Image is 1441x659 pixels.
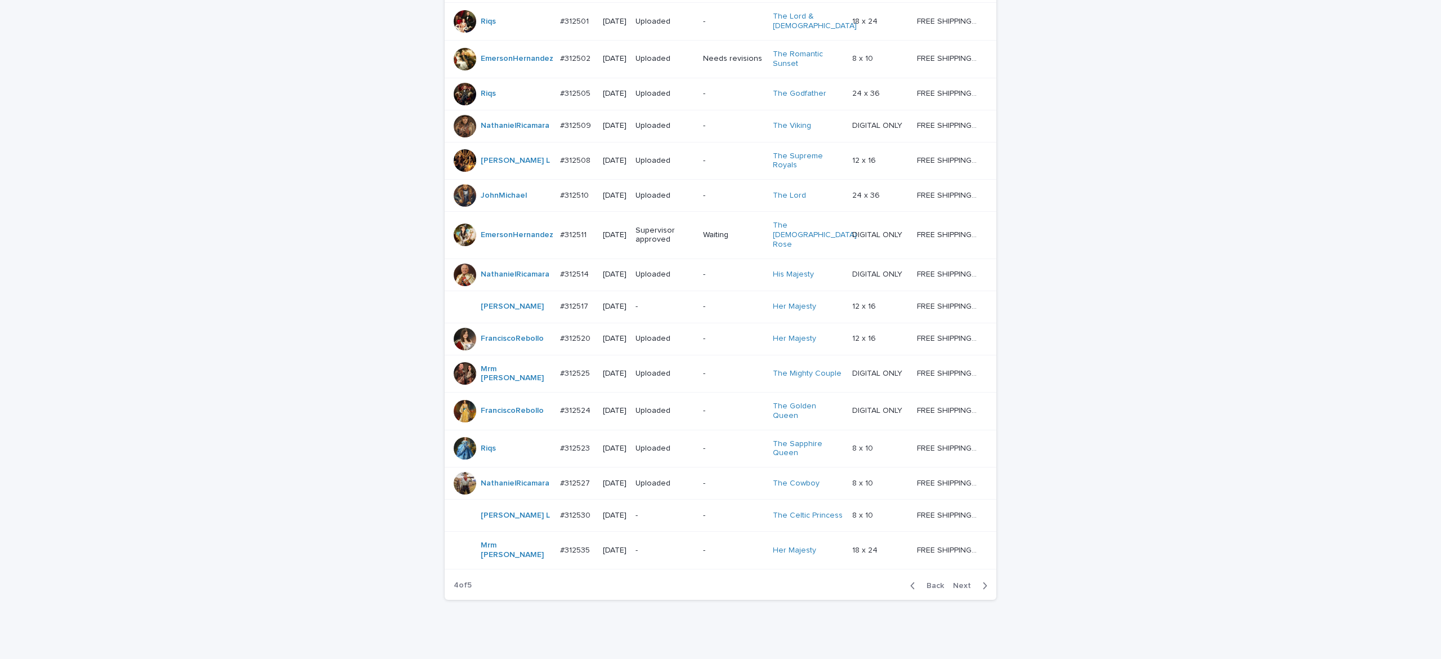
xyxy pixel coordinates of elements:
[603,230,626,240] p: [DATE]
[917,52,981,64] p: FREE SHIPPING - preview in 1-2 business days, after your approval delivery will take 5-10 b.d.
[703,17,763,26] p: -
[481,302,544,311] a: [PERSON_NAME]
[917,477,981,488] p: FREE SHIPPING - preview in 1-2 business days, after your approval delivery will take 5-10 b.d.
[603,302,626,311] p: [DATE]
[636,334,694,344] p: Uploaded
[917,154,981,166] p: FREE SHIPPING - preview in 1-2 business days, after your approval delivery will take 5-10 b.d.
[852,300,878,311] p: 12 x 16
[636,444,694,453] p: Uploaded
[703,156,763,166] p: -
[481,334,544,344] a: FranciscoRebollo
[636,54,694,64] p: Uploaded
[852,404,905,416] p: DIGITAL ONLY
[703,191,763,201] p: -
[773,439,843,458] a: The Sapphire Queen
[636,226,694,245] p: Supervisor approved
[917,332,981,344] p: FREE SHIPPING - preview in 1-2 business days, after your approval delivery will take 5-10 b.d.
[481,89,496,99] a: Riqs
[852,119,905,131] p: DIGITAL ONLY
[445,110,996,142] tr: NathanielRicamara #312509#312509 [DATE]Uploaded-The Viking DIGITAL ONLYDIGITAL ONLY FREE SHIPPING...
[901,581,948,591] button: Back
[445,291,996,323] tr: [PERSON_NAME] #312517#312517 [DATE]--Her Majesty 12 x 1612 x 16 FREE SHIPPING - preview in 1-2 bu...
[703,121,763,131] p: -
[481,364,551,384] a: Mrm [PERSON_NAME]
[481,17,496,26] a: Riqs
[917,544,981,555] p: FREE SHIPPING - preview in 1-2 business days, after your approval delivery will take 5-10 b.d.
[560,300,590,311] p: #312517
[703,479,763,488] p: -
[917,404,981,416] p: FREE SHIPPING - preview in 1-2 business days, after your approval delivery will take 5-10 b.d.
[560,228,589,240] p: #312511
[917,442,981,453] p: FREE SHIPPING - preview in 1-2 business days, after your approval delivery will take 5-10 b.d.
[636,546,694,555] p: -
[603,369,626,379] p: [DATE]
[636,270,694,279] p: Uploaded
[773,511,843,520] a: The Celtic Princess
[852,15,880,26] p: 18 x 24
[445,180,996,212] tr: JohnMichael #312510#312510 [DATE]Uploaded-The Lord 24 x 3624 x 36 FREE SHIPPING - preview in 1-2 ...
[603,89,626,99] p: [DATE]
[445,3,996,41] tr: Riqs #312501#312501 [DATE]Uploaded-The Lord & [DEMOGRAPHIC_DATA] 18 x 2418 x 24 FREE SHIPPING - p...
[560,509,593,520] p: #312530
[603,54,626,64] p: [DATE]
[852,544,880,555] p: 18 x 24
[773,402,843,421] a: The Golden Queen
[560,268,591,279] p: #312514
[703,270,763,279] p: -
[773,191,806,201] a: The Lord
[773,369,842,379] a: The Mighty Couple
[445,467,996,500] tr: NathanielRicamara #312527#312527 [DATE]Uploaded-The Cowboy 8 x 108 x 10 FREE SHIPPING - preview i...
[920,582,944,590] span: Back
[852,87,882,99] p: 24 x 36
[703,546,763,555] p: -
[852,477,875,488] p: 8 x 10
[603,546,626,555] p: [DATE]
[560,332,593,344] p: #312520
[852,228,905,240] p: DIGITAL ONLY
[917,15,981,26] p: FREE SHIPPING - preview in 1-2 business days, after your approval delivery will take 5-10 b.d.
[917,300,981,311] p: FREE SHIPPING - preview in 1-2 business days, after your approval delivery will take 5-10 b.d.
[603,121,626,131] p: [DATE]
[948,581,996,591] button: Next
[560,189,591,201] p: #312510
[773,546,816,555] a: Her Majesty
[917,87,981,99] p: FREE SHIPPING - preview in 1-2 business days, after your approval delivery will take 5-10 b.d.
[773,121,811,131] a: The Viking
[560,544,592,555] p: #312535
[636,89,694,99] p: Uploaded
[852,367,905,379] p: DIGITAL ONLY
[603,479,626,488] p: [DATE]
[481,230,553,240] a: EmersonHernandez
[636,156,694,166] p: Uploaded
[560,477,592,488] p: #312527
[773,152,843,171] a: The Supreme Royals
[852,332,878,344] p: 12 x 16
[560,154,593,166] p: #312508
[636,369,694,379] p: Uploaded
[852,442,875,453] p: 8 x 10
[703,230,763,240] p: Waiting
[703,369,763,379] p: -
[917,509,981,520] p: FREE SHIPPING - preview in 1-2 business days, after your approval delivery will take 5-10 b.d.
[953,582,978,590] span: Next
[603,156,626,166] p: [DATE]
[445,430,996,467] tr: Riqs #312523#312523 [DATE]Uploaded-The Sapphire Queen 8 x 108 x 10 FREE SHIPPING - preview in 1-2...
[603,17,626,26] p: [DATE]
[603,511,626,520] p: [DATE]
[773,270,814,279] a: His Majesty
[773,334,816,344] a: Her Majesty
[445,393,996,430] tr: FranciscoRebollo #312524#312524 [DATE]Uploaded-The Golden Queen DIGITAL ONLYDIGITAL ONLY FREE SHI...
[852,189,882,201] p: 24 x 36
[560,52,593,64] p: #312502
[852,154,878,166] p: 12 x 16
[481,191,527,201] a: JohnMichael
[560,404,593,416] p: #312524
[636,302,694,311] p: -
[917,119,981,131] p: FREE SHIPPING - preview in 1-2 business days, after your approval delivery will take 5-10 b.d.
[852,268,905,279] p: DIGITAL ONLY
[852,52,875,64] p: 8 x 10
[703,54,763,64] p: Needs revisions
[603,191,626,201] p: [DATE]
[703,89,763,99] p: -
[917,367,981,379] p: FREE SHIPPING - preview in 1-2 business days, after your approval delivery will take 5-10 b.d.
